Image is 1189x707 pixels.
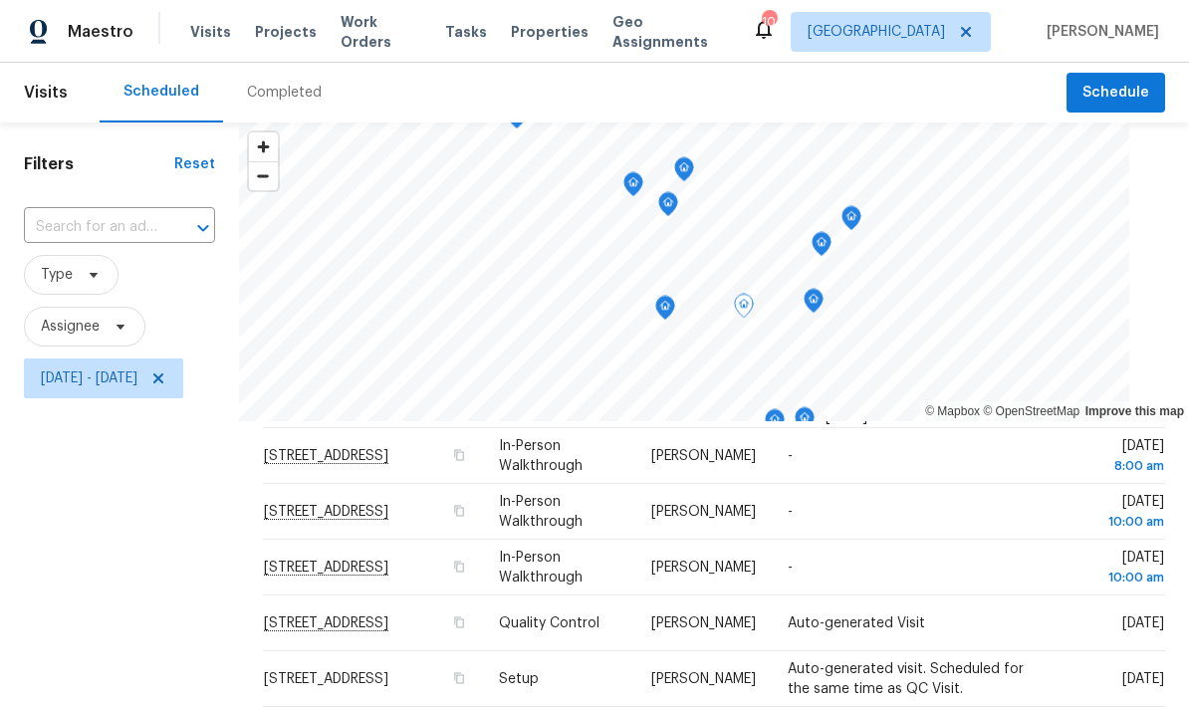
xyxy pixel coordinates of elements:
span: [PERSON_NAME] [651,616,756,630]
button: Copy Address [449,446,467,464]
div: 10 [762,12,776,32]
button: Copy Address [449,669,467,687]
span: [DATE] [1122,672,1164,686]
span: [PERSON_NAME] [651,449,756,463]
div: 8:00 am [1059,456,1164,476]
div: Map marker [804,289,824,320]
span: [GEOGRAPHIC_DATA] [808,22,945,42]
span: [PERSON_NAME] [651,561,756,575]
span: [DATE] - [DATE] [41,368,137,388]
span: [DATE] [1059,495,1164,532]
a: Improve this map [1085,404,1184,418]
button: Schedule [1067,73,1165,114]
a: Mapbox [925,404,980,418]
canvas: Map [239,122,1129,421]
div: Map marker [795,407,815,438]
span: [PERSON_NAME] [651,505,756,519]
div: Map marker [812,232,832,263]
span: Geo Assignments [612,12,728,52]
span: In-Person Walkthrough [499,551,583,585]
input: Search for an address... [24,212,159,243]
span: Auto-generated visit. Scheduled for the same time as QC Visit. [788,662,1024,696]
span: - [788,505,793,519]
div: Map marker [734,294,754,325]
button: Zoom out [249,161,278,190]
span: Type [41,265,73,285]
span: [DATE] [1122,616,1164,630]
a: OpenStreetMap [983,404,1079,418]
span: [PERSON_NAME] [651,672,756,686]
span: Schedule [1082,81,1149,106]
span: Visits [190,22,231,42]
span: Tasks [445,25,487,39]
span: Maestro [68,22,133,42]
div: Map marker [765,409,785,440]
button: Copy Address [449,558,467,576]
div: Scheduled [123,82,199,102]
span: Properties [511,22,589,42]
span: Work Orders [341,12,421,52]
span: - [788,449,793,463]
div: Map marker [841,206,861,237]
span: Group home. Owner didn’t let the home manager know we were coming back [DATE], she thought [DATE]... [788,330,1012,423]
span: [STREET_ADDRESS] [264,672,388,686]
button: Copy Address [449,502,467,520]
span: Visits [24,71,68,115]
span: [DATE] [1059,551,1164,588]
div: Map marker [658,192,678,223]
span: Auto-generated Visit [788,616,925,630]
div: Completed [247,83,322,103]
div: Map marker [674,157,694,188]
h1: Filters [24,154,174,174]
span: Setup [499,672,539,686]
span: In-Person Walkthrough [499,439,583,473]
div: Map marker [623,172,643,203]
span: - [788,561,793,575]
span: Projects [255,22,317,42]
span: Quality Control [499,616,599,630]
button: Open [189,214,217,242]
span: In-Person Walkthrough [499,495,583,529]
span: [PERSON_NAME] [1039,22,1159,42]
button: Zoom in [249,132,278,161]
span: Zoom out [249,162,278,190]
span: [DATE] [1059,439,1164,476]
button: Copy Address [449,613,467,631]
div: 10:00 am [1059,512,1164,532]
div: Map marker [655,296,675,327]
span: Assignee [41,317,100,337]
div: Reset [174,154,215,174]
div: 10:00 am [1059,568,1164,588]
